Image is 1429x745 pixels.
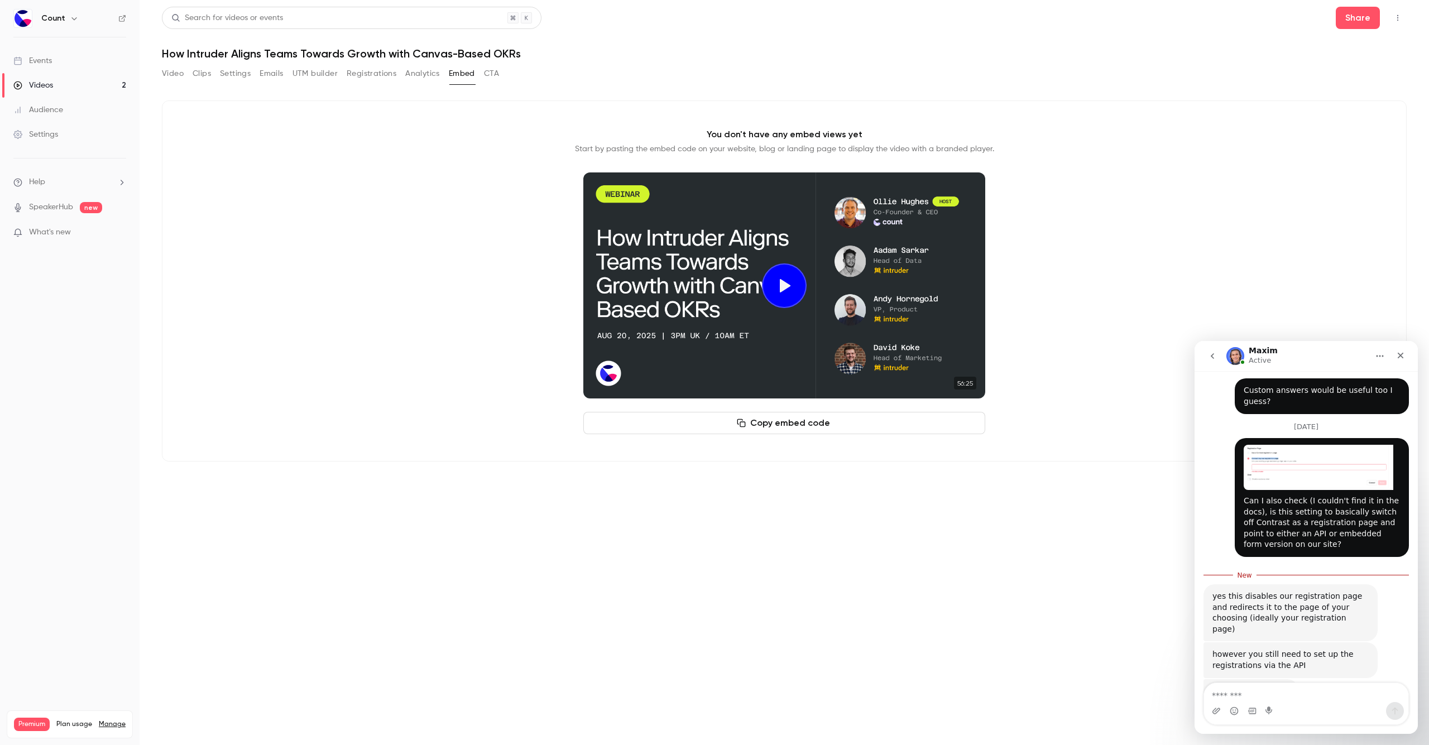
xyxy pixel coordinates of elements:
span: Help [29,176,45,188]
img: Count [14,9,32,27]
div: Audience [13,104,63,116]
button: Play video [762,263,807,308]
button: Top Bar Actions [1389,9,1407,27]
button: Analytics [405,65,440,83]
button: Registrations [347,65,396,83]
div: Settings [13,129,58,140]
button: UTM builder [292,65,338,83]
button: Share [1336,7,1380,29]
div: Events [13,55,52,66]
button: Video [162,65,184,83]
h6: Count [41,13,65,24]
button: Embed [449,65,475,83]
span: What's new [29,227,71,238]
section: Cover [583,172,985,398]
button: CTA [484,65,499,83]
button: Settings [220,65,251,83]
span: new [80,202,102,213]
button: Copy embed code [583,412,985,434]
div: Search for videos or events [171,12,283,24]
time: 56:25 [954,377,976,390]
p: Start by pasting the embed code on your website, blog or landing page to display the video with a... [575,143,994,155]
span: Plan usage [56,720,92,729]
span: Premium [14,718,50,731]
h1: How Intruder Aligns Teams Towards Growth with Canvas-Based OKRs [162,47,1407,60]
a: SpeakerHub [29,201,73,213]
a: Manage [99,720,126,729]
iframe: Intercom live chat [1195,341,1418,734]
div: Videos [13,80,53,91]
p: You don't have any embed views yet [707,128,862,141]
button: Emails [260,65,283,83]
button: Clips [193,65,211,83]
li: help-dropdown-opener [13,176,126,188]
